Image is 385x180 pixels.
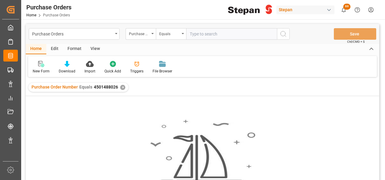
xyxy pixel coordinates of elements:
div: Purchase Order Number [129,30,150,37]
span: Ctrl/CMD + S [347,39,365,44]
span: 4501488026 [94,85,118,89]
div: Format [63,44,86,54]
div: Stepan [276,5,334,14]
div: Quick Add [104,68,121,74]
button: Save [334,28,376,40]
div: Import [84,68,95,74]
div: File Browser [153,68,172,74]
input: Type to search [186,28,277,40]
div: Triggers [130,68,143,74]
a: Home [26,13,36,17]
button: search button [277,28,290,40]
div: Purchase Orders [26,3,71,12]
button: Help Center [350,3,364,17]
button: open menu [156,28,186,40]
div: View [86,44,104,54]
button: open menu [29,28,120,40]
div: Equals [159,30,180,37]
div: Download [59,68,75,74]
button: show 69 new notifications [337,3,350,17]
span: Purchase Order Number [31,85,78,89]
div: ✕ [120,85,125,90]
span: 69 [343,4,350,10]
div: New Form [33,68,50,74]
div: Purchase Orders [32,30,113,37]
button: Stepan [276,4,337,15]
span: Equals [79,85,92,89]
div: Home [26,44,46,54]
img: Stepan_Company_logo.svg.png_1713531530.png [228,5,272,15]
button: open menu [126,28,156,40]
div: Edit [46,44,63,54]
